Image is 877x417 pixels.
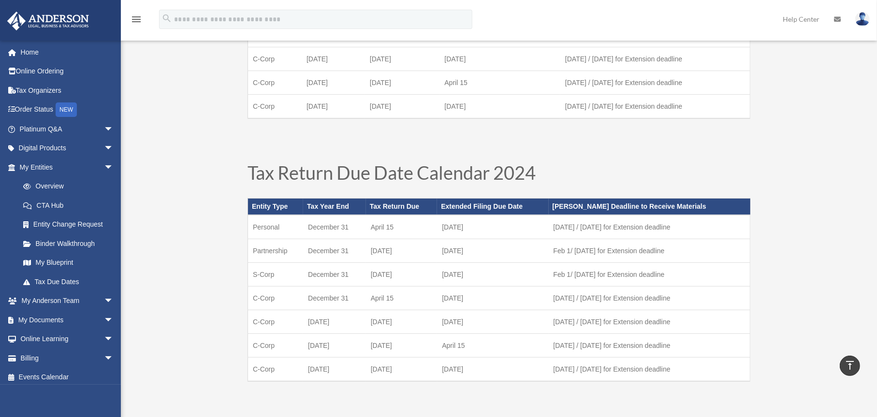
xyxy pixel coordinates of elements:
[439,95,560,119] td: [DATE]
[549,310,750,333] td: [DATE] / [DATE] for Extension deadline
[840,356,860,376] a: vertical_align_top
[366,310,438,333] td: [DATE]
[437,239,548,262] td: [DATE]
[560,95,750,119] td: [DATE] / [DATE] for Extension deadline
[437,310,548,333] td: [DATE]
[248,310,304,333] td: C-Corp
[7,348,128,368] a: Billingarrow_drop_down
[7,310,128,330] a: My Documentsarrow_drop_down
[560,47,750,71] td: [DATE] / [DATE] for Extension deadline
[302,95,365,119] td: [DATE]
[549,239,750,262] td: Feb 1/ [DATE] for Extension deadline
[303,215,366,239] td: December 31
[7,158,128,177] a: My Entitiesarrow_drop_down
[366,286,438,310] td: April 15
[7,368,128,387] a: Events Calendar
[14,177,128,196] a: Overview
[248,163,750,187] h1: Tax Return Due Date Calendar 2024
[549,286,750,310] td: [DATE] / [DATE] for Extension deadline
[14,196,128,215] a: CTA Hub
[439,47,560,71] td: [DATE]
[7,330,128,349] a: Online Learningarrow_drop_down
[104,348,123,368] span: arrow_drop_down
[104,330,123,349] span: arrow_drop_down
[4,12,92,30] img: Anderson Advisors Platinum Portal
[365,47,440,71] td: [DATE]
[365,95,440,119] td: [DATE]
[7,139,128,158] a: Digital Productsarrow_drop_down
[437,357,548,381] td: [DATE]
[248,47,302,71] td: C-Corp
[14,215,128,234] a: Entity Change Request
[549,199,750,215] th: [PERSON_NAME] Deadline to Receive Materials
[303,310,366,333] td: [DATE]
[131,14,142,25] i: menu
[303,357,366,381] td: [DATE]
[437,199,548,215] th: Extended Filing Due Date
[161,13,172,24] i: search
[14,253,128,273] a: My Blueprint
[549,215,750,239] td: [DATE] / [DATE] for Extension deadline
[56,102,77,117] div: NEW
[844,359,856,371] i: vertical_align_top
[303,286,366,310] td: December 31
[14,234,128,253] a: Binder Walkthrough
[366,357,438,381] td: [DATE]
[560,71,750,95] td: [DATE] / [DATE] for Extension deadline
[366,333,438,357] td: [DATE]
[7,62,128,81] a: Online Ordering
[302,71,365,95] td: [DATE]
[303,199,366,215] th: Tax Year End
[303,262,366,286] td: December 31
[437,215,548,239] td: [DATE]
[366,239,438,262] td: [DATE]
[366,199,438,215] th: Tax Return Due
[104,291,123,311] span: arrow_drop_down
[7,43,128,62] a: Home
[303,333,366,357] td: [DATE]
[14,272,123,291] a: Tax Due Dates
[549,357,750,381] td: [DATE] / [DATE] for Extension deadline
[248,71,302,95] td: C-Corp
[104,139,123,158] span: arrow_drop_down
[7,119,128,139] a: Platinum Q&Aarrow_drop_down
[365,71,440,95] td: [DATE]
[131,17,142,25] a: menu
[437,286,548,310] td: [DATE]
[248,239,304,262] td: Partnership
[7,81,128,100] a: Tax Organizers
[549,333,750,357] td: [DATE] / [DATE] for Extension deadline
[303,239,366,262] td: December 31
[248,199,304,215] th: Entity Type
[7,100,128,120] a: Order StatusNEW
[549,262,750,286] td: Feb 1/ [DATE] for Extension deadline
[248,333,304,357] td: C-Corp
[104,310,123,330] span: arrow_drop_down
[248,286,304,310] td: C-Corp
[437,262,548,286] td: [DATE]
[248,262,304,286] td: S-Corp
[439,71,560,95] td: April 15
[302,47,365,71] td: [DATE]
[248,95,302,119] td: C-Corp
[7,291,128,311] a: My Anderson Teamarrow_drop_down
[366,262,438,286] td: [DATE]
[248,215,304,239] td: Personal
[366,215,438,239] td: April 15
[104,158,123,177] span: arrow_drop_down
[248,357,304,381] td: C-Corp
[104,119,123,139] span: arrow_drop_down
[855,12,870,26] img: User Pic
[437,333,548,357] td: April 15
